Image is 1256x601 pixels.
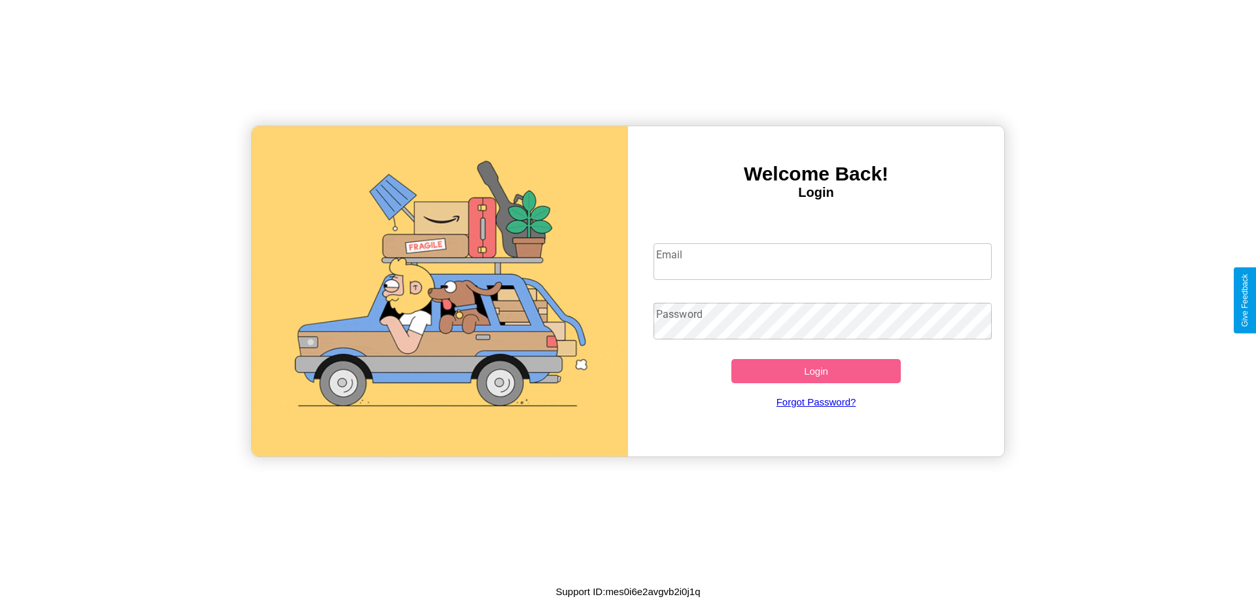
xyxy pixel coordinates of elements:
[731,359,901,383] button: Login
[628,163,1004,185] h3: Welcome Back!
[628,185,1004,200] h4: Login
[647,383,986,421] a: Forgot Password?
[1240,274,1249,327] div: Give Feedback
[252,126,628,456] img: gif
[556,583,701,600] p: Support ID: mes0i6e2avgvb2i0j1q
